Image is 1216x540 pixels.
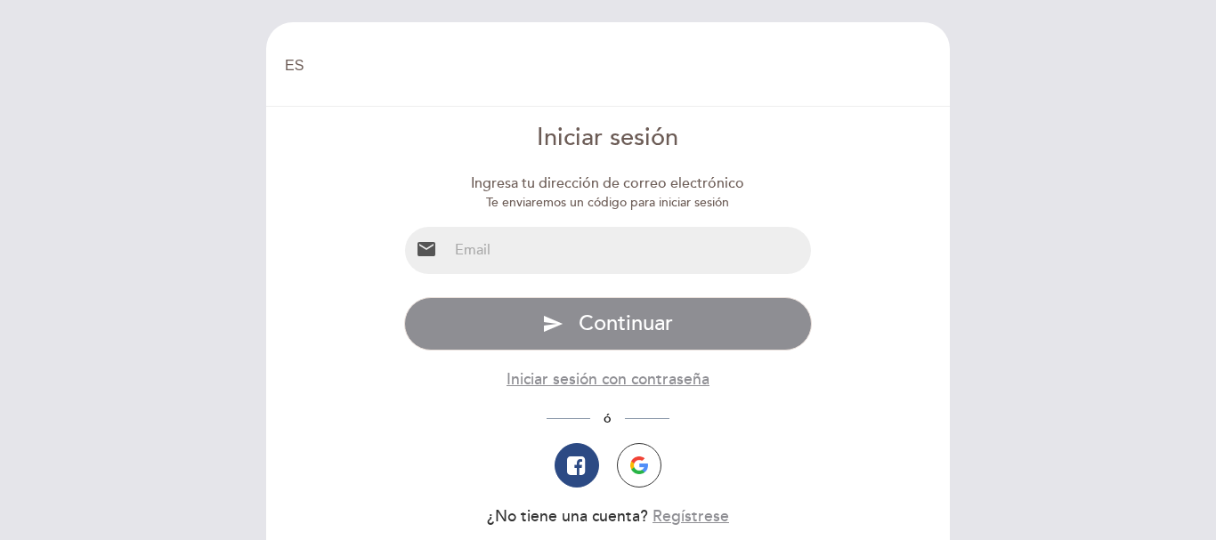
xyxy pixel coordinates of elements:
[507,368,709,391] button: Iniciar sesión con contraseña
[404,297,813,351] button: send Continuar
[416,238,437,260] i: email
[404,121,813,156] div: Iniciar sesión
[630,456,648,474] img: icon-google.png
[448,227,812,274] input: Email
[579,310,673,336] span: Continuar
[590,411,625,426] span: ó
[404,173,813,194] div: Ingresa tu dirección de correo electrónico
[542,313,563,334] i: send
[487,507,648,526] span: ¿No tiene una cuenta?
[404,194,813,212] div: Te enviaremos un código para iniciar sesión
[653,505,729,528] button: Regístrese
